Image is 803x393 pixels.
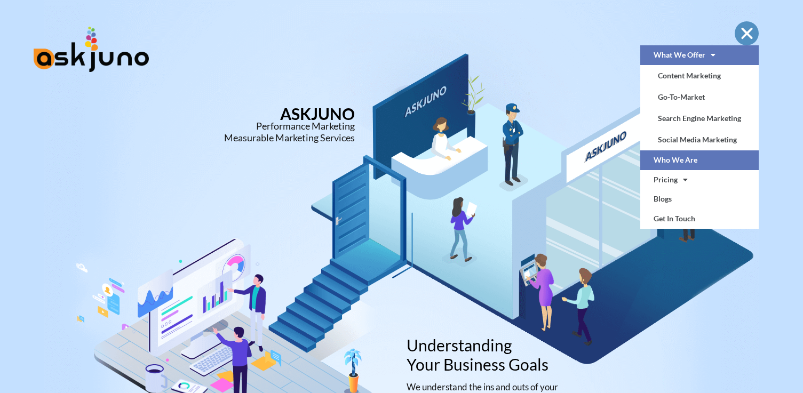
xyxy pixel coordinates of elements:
div: Performance Marketing Measurable Marketing Services [123,121,354,143]
a: Blogs [640,189,759,209]
a: Who We Are [640,150,759,170]
div: Menu Toggle [735,21,759,45]
a: Search Engine Marketing [640,108,759,129]
a: Social Media Marketing [640,129,759,150]
a: What We Offer [640,45,759,65]
a: Go-To-Market [640,86,759,108]
a: Get In Touch [640,209,759,229]
a: Pricing [640,170,759,190]
a: Content Marketing [640,65,759,86]
h2: Understanding Your Business Goals [407,335,588,374]
ul: What We Offer [640,65,759,150]
h1: ASKJUNO [123,104,354,123]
